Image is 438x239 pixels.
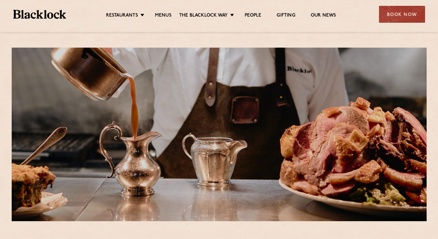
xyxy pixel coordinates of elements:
[311,13,336,19] a: Our News
[245,13,261,19] a: People
[106,13,138,19] a: Restaurants
[155,13,172,19] a: Menus
[179,13,228,19] a: The Blacklock Way
[277,13,295,19] a: Gifting
[379,6,425,23] div: Book Now
[13,10,66,19] img: BL_Textured_Logo-footer-cropped.svg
